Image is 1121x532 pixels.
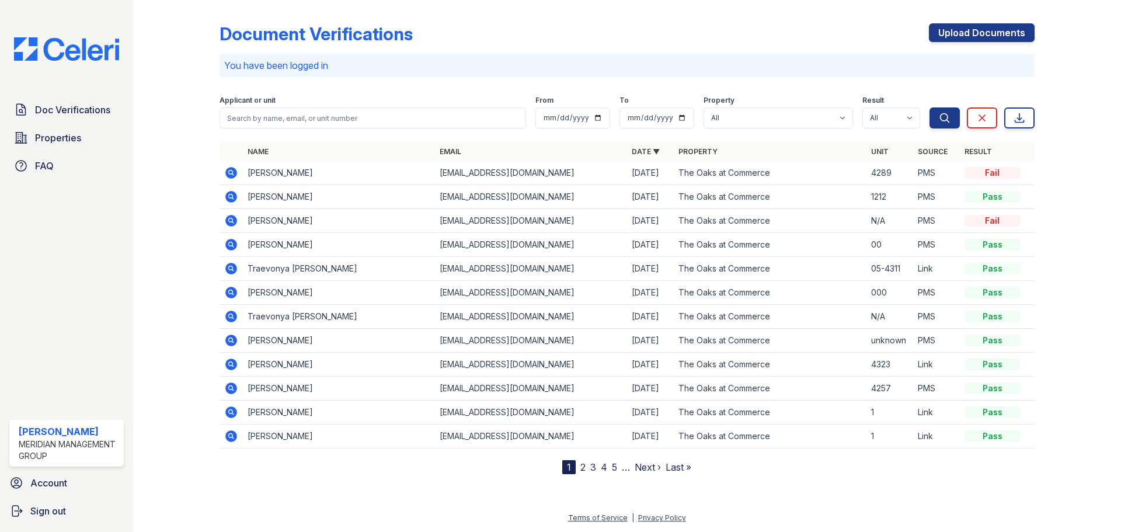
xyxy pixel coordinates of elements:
[965,215,1021,227] div: Fail
[866,305,913,329] td: N/A
[674,305,866,329] td: The Oaks at Commerce
[913,185,960,209] td: PMS
[913,281,960,305] td: PMS
[30,476,67,490] span: Account
[627,185,674,209] td: [DATE]
[440,147,461,156] a: Email
[913,305,960,329] td: PMS
[622,460,630,474] span: …
[627,281,674,305] td: [DATE]
[866,329,913,353] td: unknown
[568,513,628,522] a: Terms of Service
[627,425,674,448] td: [DATE]
[674,401,866,425] td: The Oaks at Commerce
[632,513,634,522] div: |
[35,159,54,173] span: FAQ
[862,96,884,105] label: Result
[435,425,627,448] td: [EMAIL_ADDRESS][DOMAIN_NAME]
[435,281,627,305] td: [EMAIL_ADDRESS][DOMAIN_NAME]
[866,185,913,209] td: 1212
[601,461,607,473] a: 4
[435,305,627,329] td: [EMAIL_ADDRESS][DOMAIN_NAME]
[243,305,435,329] td: Traevonya [PERSON_NAME]
[248,147,269,156] a: Name
[871,147,889,156] a: Unit
[5,499,128,523] a: Sign out
[5,471,128,495] a: Account
[674,425,866,448] td: The Oaks at Commerce
[913,257,960,281] td: Link
[929,23,1035,42] a: Upload Documents
[674,281,866,305] td: The Oaks at Commerce
[435,329,627,353] td: [EMAIL_ADDRESS][DOMAIN_NAME]
[627,353,674,377] td: [DATE]
[913,377,960,401] td: PMS
[435,185,627,209] td: [EMAIL_ADDRESS][DOMAIN_NAME]
[9,154,124,178] a: FAQ
[965,147,992,156] a: Result
[627,209,674,233] td: [DATE]
[866,257,913,281] td: 05-4311
[435,377,627,401] td: [EMAIL_ADDRESS][DOMAIN_NAME]
[30,504,66,518] span: Sign out
[562,460,576,474] div: 1
[866,209,913,233] td: N/A
[635,461,661,473] a: Next ›
[9,126,124,149] a: Properties
[913,353,960,377] td: Link
[866,377,913,401] td: 4257
[243,161,435,185] td: [PERSON_NAME]
[243,209,435,233] td: [PERSON_NAME]
[243,185,435,209] td: [PERSON_NAME]
[913,161,960,185] td: PMS
[627,257,674,281] td: [DATE]
[243,281,435,305] td: [PERSON_NAME]
[913,233,960,257] td: PMS
[243,401,435,425] td: [PERSON_NAME]
[627,233,674,257] td: [DATE]
[965,406,1021,418] div: Pass
[965,239,1021,251] div: Pass
[435,353,627,377] td: [EMAIL_ADDRESS][DOMAIN_NAME]
[535,96,553,105] label: From
[638,513,686,522] a: Privacy Policy
[580,461,586,473] a: 2
[243,257,435,281] td: Traevonya [PERSON_NAME]
[674,329,866,353] td: The Oaks at Commerce
[965,311,1021,322] div: Pass
[965,263,1021,274] div: Pass
[435,401,627,425] td: [EMAIL_ADDRESS][DOMAIN_NAME]
[627,161,674,185] td: [DATE]
[913,401,960,425] td: Link
[243,353,435,377] td: [PERSON_NAME]
[965,167,1021,179] div: Fail
[435,233,627,257] td: [EMAIL_ADDRESS][DOMAIN_NAME]
[674,161,866,185] td: The Oaks at Commerce
[220,107,526,128] input: Search by name, email, or unit number
[243,233,435,257] td: [PERSON_NAME]
[965,287,1021,298] div: Pass
[35,103,110,117] span: Doc Verifications
[866,161,913,185] td: 4289
[866,353,913,377] td: 4323
[220,96,276,105] label: Applicant or unit
[866,425,913,448] td: 1
[243,425,435,448] td: [PERSON_NAME]
[674,377,866,401] td: The Oaks at Commerce
[965,191,1021,203] div: Pass
[965,383,1021,394] div: Pass
[243,377,435,401] td: [PERSON_NAME]
[612,461,617,473] a: 5
[9,98,124,121] a: Doc Verifications
[19,439,119,462] div: Meridian Management Group
[965,359,1021,370] div: Pass
[674,353,866,377] td: The Oaks at Commerce
[619,96,629,105] label: To
[866,233,913,257] td: 00
[666,461,691,473] a: Last »
[627,329,674,353] td: [DATE]
[627,377,674,401] td: [DATE]
[5,37,128,61] img: CE_Logo_Blue-a8612792a0a2168367f1c8372b55b34899dd931a85d93a1a3d3e32e68fde9ad4.png
[435,209,627,233] td: [EMAIL_ADDRESS][DOMAIN_NAME]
